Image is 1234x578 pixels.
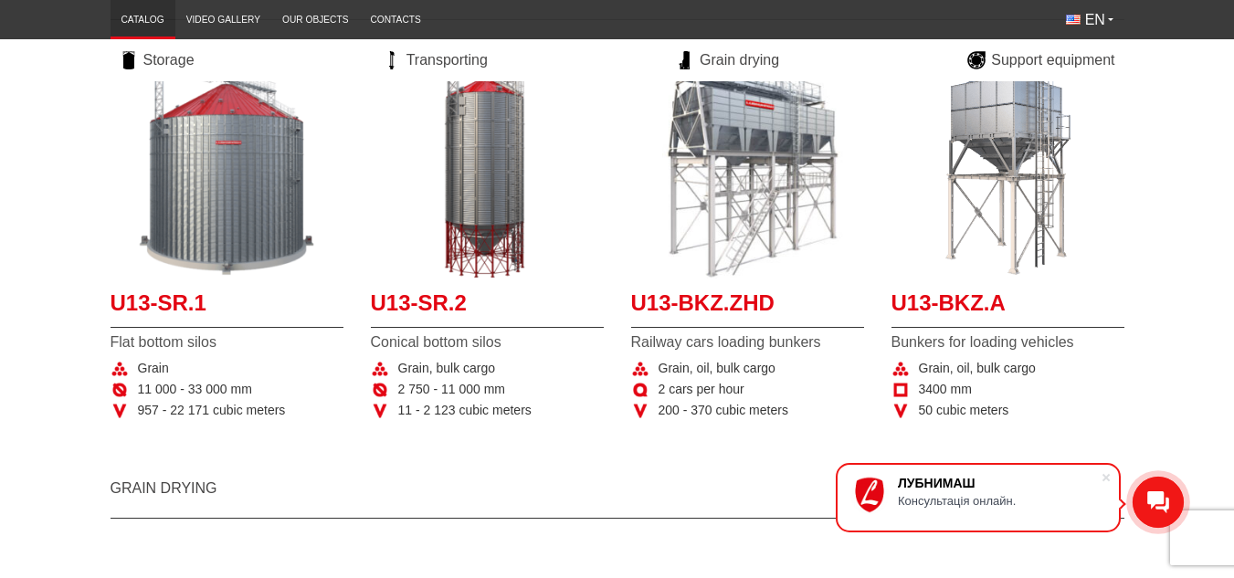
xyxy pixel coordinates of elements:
[919,402,1009,420] span: 50 cubic meters
[898,476,1101,490] div: ЛУБНИМАШ
[111,46,343,278] a: More details U13-SR.1
[700,50,779,70] span: Grain drying
[631,46,864,278] a: More details U13-BKZ.ZhD
[371,46,604,278] a: More details U13-SR.2
[175,5,271,35] a: Video gallery
[359,5,431,35] a: Contacts
[371,288,604,329] a: U13-SR.2
[659,402,788,420] span: 200 - 370 cubic meters
[667,50,788,70] a: Grain drying
[111,50,204,70] a: Storage
[1066,15,1081,25] img: English
[138,402,286,420] span: 957 - 22 171 cubic meters
[659,381,744,399] span: 2 cars per hour
[138,360,169,378] span: Grain
[891,46,1124,278] a: More details U13-BKZ.A
[891,288,1124,329] a: U13-BKZ.A
[398,402,532,420] span: 11 - 2 123 cubic meters
[991,50,1114,70] span: Support equipment
[631,332,864,352] span: Railway cars loading bunkers
[371,332,604,352] span: Conical bottom silos
[111,332,343,352] span: Flat bottom silos
[111,288,343,329] a: U13-SR.1
[406,50,488,70] span: Transporting
[919,360,1036,378] span: Grain, oil, bulk cargo
[138,381,252,399] span: 11 000 - 33 000 mm
[398,360,496,378] span: Grain, bulk cargo
[143,50,195,70] span: Storage
[919,381,972,399] span: 3400 mm
[631,288,864,329] a: U13-BKZ.ZhD
[374,50,497,70] a: Transporting
[271,5,359,35] a: Our objects
[398,381,506,399] span: 2 750 - 11 000 mm
[1085,10,1105,30] span: EN
[111,480,217,496] a: Grain drying
[1055,5,1124,36] button: EN
[891,332,1124,352] span: Bunkers for loading vehicles
[659,360,775,378] span: Grain, oil, bulk cargo
[111,5,175,35] a: Catalog
[898,494,1101,508] div: Консультація онлайн.
[958,50,1123,70] a: Support equipment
